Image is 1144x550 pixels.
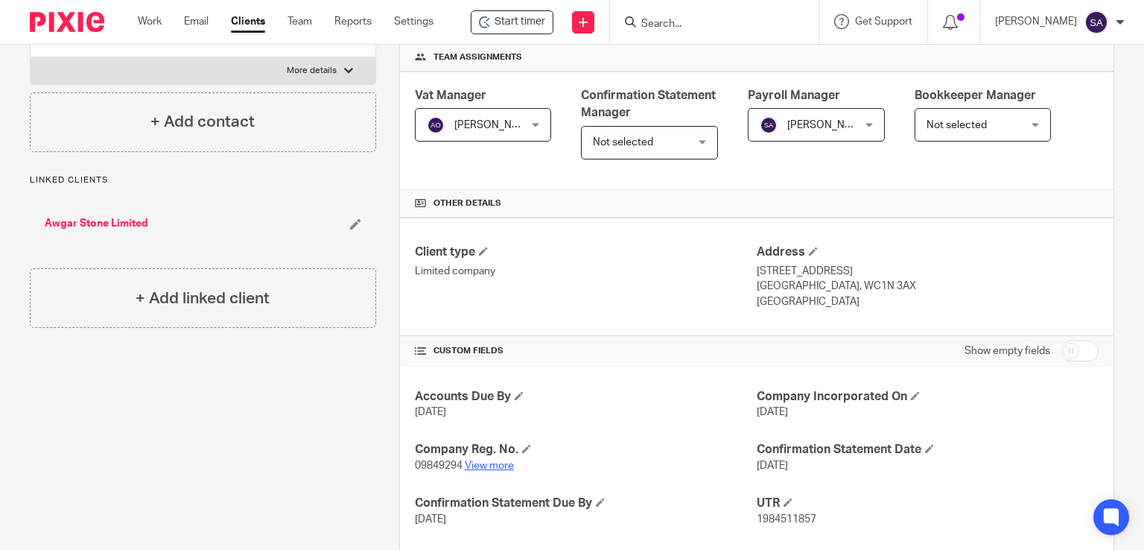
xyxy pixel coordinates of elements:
span: [DATE] [757,407,788,417]
a: Work [138,14,162,29]
span: Other details [433,197,501,209]
h4: UTR [757,496,1099,511]
h4: Company Incorporated On [757,389,1099,405]
a: Email [184,14,209,29]
img: svg%3E [427,116,445,134]
h4: + Add linked client [136,287,270,310]
a: Reports [334,14,372,29]
h4: Accounts Due By [415,389,757,405]
span: [DATE] [415,514,446,525]
span: [DATE] [415,407,446,417]
p: Linked clients [30,174,376,186]
span: Vat Manager [415,89,486,101]
a: Awgar Stone Limited [45,216,148,231]
img: Pixie [30,12,104,32]
span: Bookkeeper Manager [915,89,1036,101]
h4: Confirmation Statement Date [757,442,1099,458]
h4: Company Reg. No. [415,442,757,458]
span: Not selected [593,137,653,148]
h4: + Add contact [150,110,255,133]
label: Show empty fields [965,344,1050,358]
span: Start timer [495,14,545,30]
span: Payroll Manager [748,89,840,101]
a: Settings [394,14,433,29]
a: View more [465,461,514,471]
input: Search [640,18,774,31]
span: [DATE] [757,461,788,471]
span: [PERSON_NAME] [787,120,869,130]
span: Team assignments [433,51,522,63]
span: [PERSON_NAME] [454,120,536,130]
h4: Address [757,244,1099,260]
span: 1984511857 [757,514,816,525]
img: svg%3E [760,116,778,134]
p: [GEOGRAPHIC_DATA] [757,294,1099,309]
div: BHL3 Ltd [471,10,553,34]
h4: CUSTOM FIELDS [415,345,757,357]
span: Not selected [927,120,987,130]
span: Confirmation Statement Manager [581,89,716,118]
h4: Client type [415,244,757,260]
p: [STREET_ADDRESS] [757,264,1099,279]
p: Limited company [415,264,757,279]
p: More details [287,65,337,77]
p: [PERSON_NAME] [995,14,1077,29]
img: svg%3E [1084,10,1108,34]
span: 09849294 [415,461,463,471]
p: [GEOGRAPHIC_DATA], WC1N 3AX [757,279,1099,294]
span: Get Support [855,16,912,27]
a: Clients [231,14,265,29]
h4: Confirmation Statement Due By [415,496,757,511]
a: Team [287,14,312,29]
